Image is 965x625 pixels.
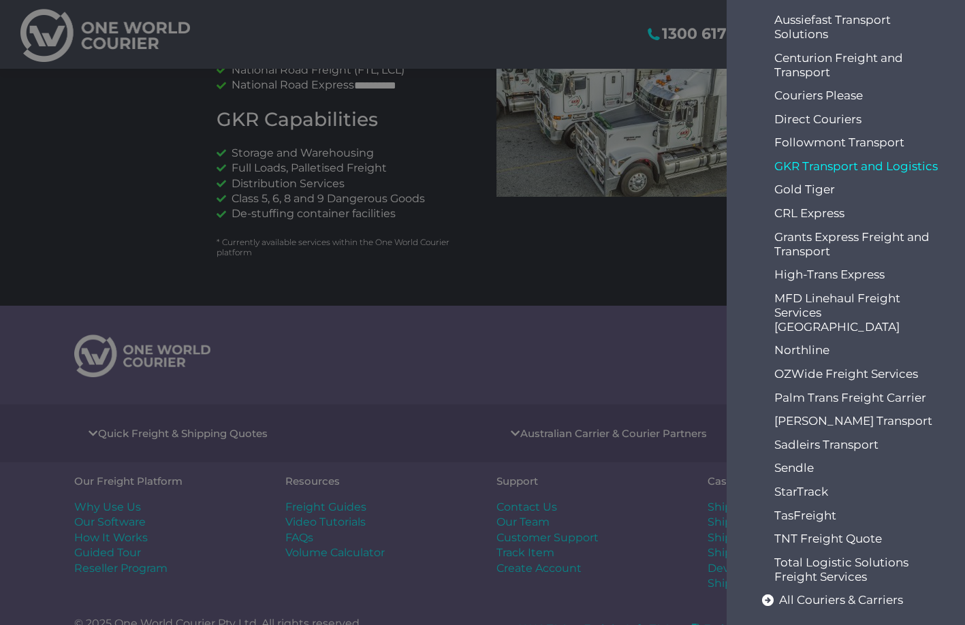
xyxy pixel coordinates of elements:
a: Northline [774,339,946,363]
a: Gold Tiger [774,178,946,202]
a: Palm Trans Freight Carrier [774,386,946,410]
a: MFD Linehaul Freight Services [GEOGRAPHIC_DATA] [774,287,946,339]
a: All Couriers & Carriers [761,589,946,613]
a: Followmont Transport [774,131,946,155]
a: GKR Transport and Logistics [774,155,946,178]
span: GKR Transport and Logistics [774,159,938,174]
span: Direct Couriers [774,112,861,127]
span: High-Trans Express [774,268,885,282]
a: CRL Express [774,202,946,225]
span: Aussiefast Transport Solutions [774,13,946,42]
span: TNT Freight Quote [774,532,882,546]
a: StarTrack [774,480,946,504]
span: Couriers Please [774,89,863,103]
span: MFD Linehaul Freight Services [GEOGRAPHIC_DATA] [774,291,946,334]
a: Direct Couriers [774,108,946,131]
a: TasFreight [774,504,946,528]
span: StarTrack [774,485,828,499]
a: Couriers Please [774,84,946,108]
a: Centurion Freight and Transport [774,46,946,84]
span: All Couriers & Carriers [779,593,903,607]
span: [PERSON_NAME] Transport [774,414,932,428]
span: Followmont Transport [774,135,904,150]
a: Sendle [774,457,946,481]
span: Sadleirs Transport [774,438,879,452]
span: Gold Tiger [774,182,835,197]
a: Grants Express Freight and Transport [774,225,946,263]
a: TNT Freight Quote [774,527,946,551]
span: Total Logistic Solutions Freight Services [774,556,946,584]
a: [PERSON_NAME] Transport [774,409,946,433]
a: Total Logistic Solutions Freight Services [774,551,946,589]
span: Centurion Freight and Transport [774,51,946,80]
a: Sadleirs Transport [774,433,946,457]
span: CRL Express [774,206,844,221]
span: TasFreight [774,509,836,523]
span: OZWide Freight Services [774,367,918,381]
a: OZWide Freight Services [774,362,946,386]
a: High-Trans Express [774,263,946,287]
span: Sendle [774,461,814,475]
span: Palm Trans Freight Carrier [774,391,926,405]
span: Northline [774,343,829,357]
span: Grants Express Freight and Transport [774,230,946,259]
a: Aussiefast Transport Solutions [774,8,946,46]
